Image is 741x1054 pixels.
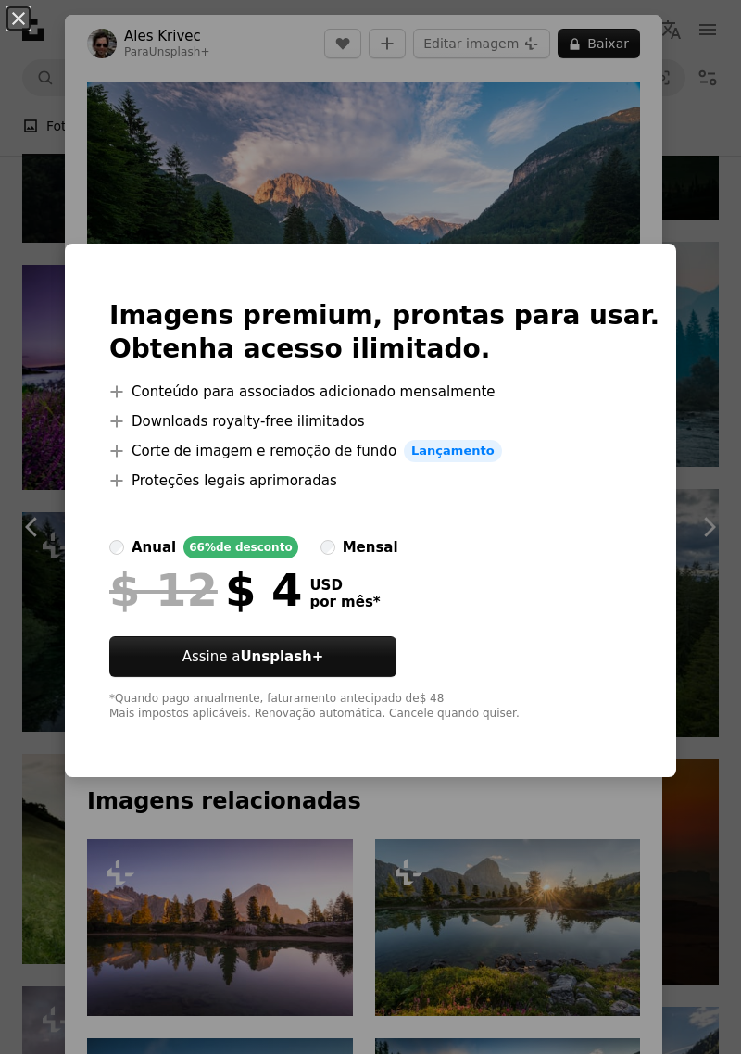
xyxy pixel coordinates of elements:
strong: Unsplash+ [240,648,323,665]
div: 66% de desconto [183,536,297,558]
div: *Quando pago anualmente, faturamento antecipado de $ 48 Mais impostos aplicáveis. Renovação autom... [109,692,659,721]
div: anual [132,536,176,558]
input: mensal [320,540,335,555]
div: $ 4 [109,566,302,614]
span: USD [309,577,380,594]
span: $ 12 [109,566,218,614]
input: anual66%de desconto [109,540,124,555]
span: por mês * [309,594,380,610]
h2: Imagens premium, prontas para usar. Obtenha acesso ilimitado. [109,299,659,366]
li: Proteções legais aprimoradas [109,470,659,492]
div: mensal [343,536,398,558]
button: Assine aUnsplash+ [109,636,396,677]
li: Downloads royalty-free ilimitados [109,410,659,433]
li: Corte de imagem e remoção de fundo [109,440,659,462]
li: Conteúdo para associados adicionado mensalmente [109,381,659,403]
span: Lançamento [404,440,502,462]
